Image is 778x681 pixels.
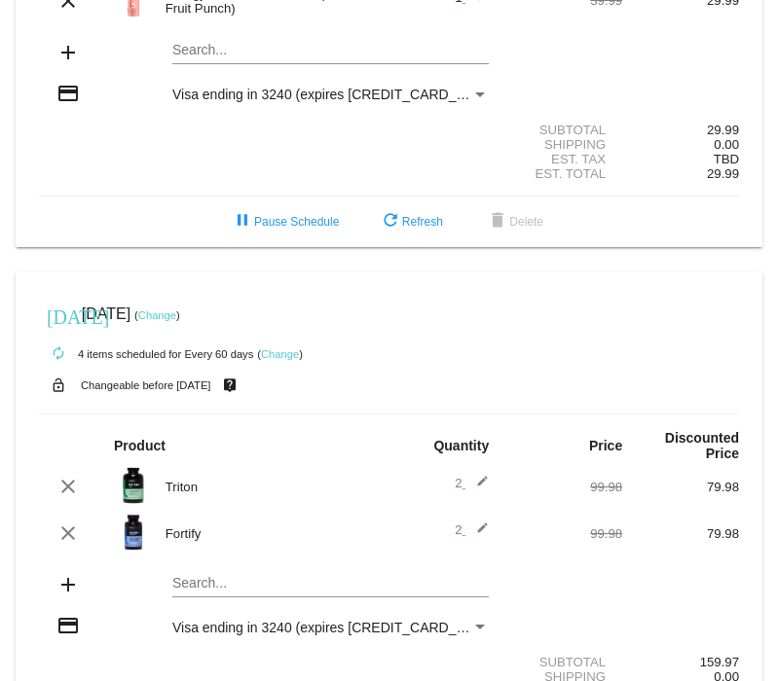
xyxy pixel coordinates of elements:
div: Est. Total [505,166,622,181]
div: Subtotal [505,655,622,669]
div: 99.98 [505,526,622,541]
div: 29.99 [622,123,739,137]
div: 159.97 [622,655,739,669]
small: Changeable before [DATE] [81,379,211,391]
div: Triton [156,480,389,494]
mat-icon: lock_open [47,373,70,398]
span: Delete [486,215,543,229]
strong: Quantity [433,438,489,453]
span: 29.99 [707,166,739,181]
mat-icon: refresh [379,210,402,233]
div: 99.98 [505,480,622,494]
div: 79.98 [622,526,739,541]
mat-select: Payment Method [172,87,489,102]
mat-icon: pause [231,210,254,233]
button: Refresh [363,204,459,239]
mat-icon: clear [56,475,80,498]
span: Pause Schedule [231,215,339,229]
small: ( ) [257,348,303,360]
mat-icon: delete [486,210,509,233]
input: Search... [172,43,489,58]
mat-icon: add [56,573,80,596]
span: Visa ending in 3240 (expires [CREDIT_CARD_DATA]) [172,620,499,635]
a: Change [261,348,299,360]
mat-icon: autorenew [47,342,70,366]
mat-icon: credit_card [56,82,80,105]
mat-icon: [DATE] [47,304,70,327]
strong: Discounted Price [665,430,739,461]
div: Subtotal [505,123,622,137]
strong: Product [114,438,166,453]
mat-select: Payment Method [172,620,489,635]
mat-icon: clear [56,521,80,545]
div: 79.98 [622,480,739,494]
a: Change [138,309,176,321]
button: Pause Schedule [215,204,354,239]
small: ( ) [134,309,180,321]
span: 2 [455,522,489,537]
strong: Price [589,438,622,453]
span: 0.00 [714,137,739,152]
mat-icon: live_help [218,373,241,398]
mat-icon: credit_card [56,614,80,637]
div: Fortify [156,526,389,541]
span: Visa ending in 3240 (expires [CREDIT_CARD_DATA]) [172,87,499,102]
mat-icon: add [56,41,80,64]
button: Delete [470,204,559,239]
img: Image-1-Carousel-Triton-Transp.png [114,466,153,505]
span: Refresh [379,215,443,229]
img: Image-1-Carousel-Fortify-Transp.png [114,513,153,552]
mat-icon: edit [465,521,489,545]
input: Search... [172,576,489,591]
span: TBD [714,152,739,166]
div: Est. Tax [505,152,622,166]
span: 2 [455,476,489,490]
div: Shipping [505,137,622,152]
small: 4 items scheduled for Every 60 days [39,348,253,360]
mat-icon: edit [465,475,489,498]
